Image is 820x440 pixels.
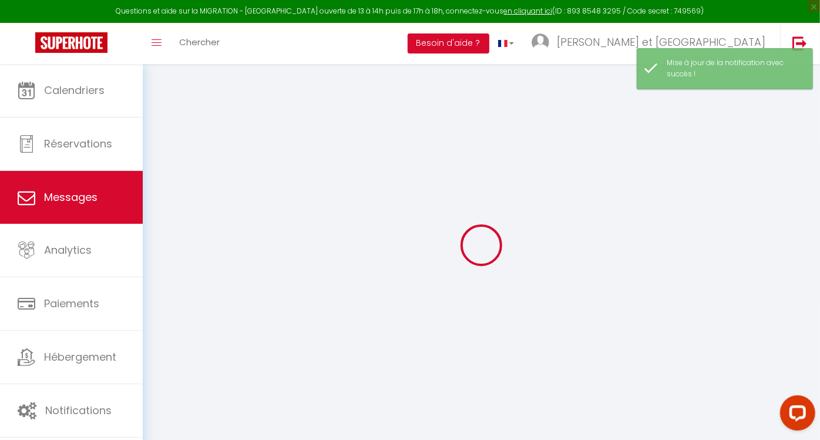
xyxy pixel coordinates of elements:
[44,296,99,311] span: Paiements
[557,35,765,49] span: [PERSON_NAME] et [GEOGRAPHIC_DATA]
[44,190,98,204] span: Messages
[504,6,553,16] a: en cliquant ici
[408,33,489,53] button: Besoin d'aide ?
[44,136,112,151] span: Réservations
[667,58,801,80] div: Mise à jour de la notification avec succès !
[179,36,220,48] span: Chercher
[792,36,807,51] img: logout
[44,243,92,257] span: Analytics
[35,32,107,53] img: Super Booking
[771,391,820,440] iframe: LiveChat chat widget
[532,33,549,51] img: ...
[44,350,116,364] span: Hébergement
[523,23,780,64] a: ... [PERSON_NAME] et [GEOGRAPHIC_DATA]
[44,83,105,98] span: Calendriers
[45,403,112,418] span: Notifications
[170,23,228,64] a: Chercher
